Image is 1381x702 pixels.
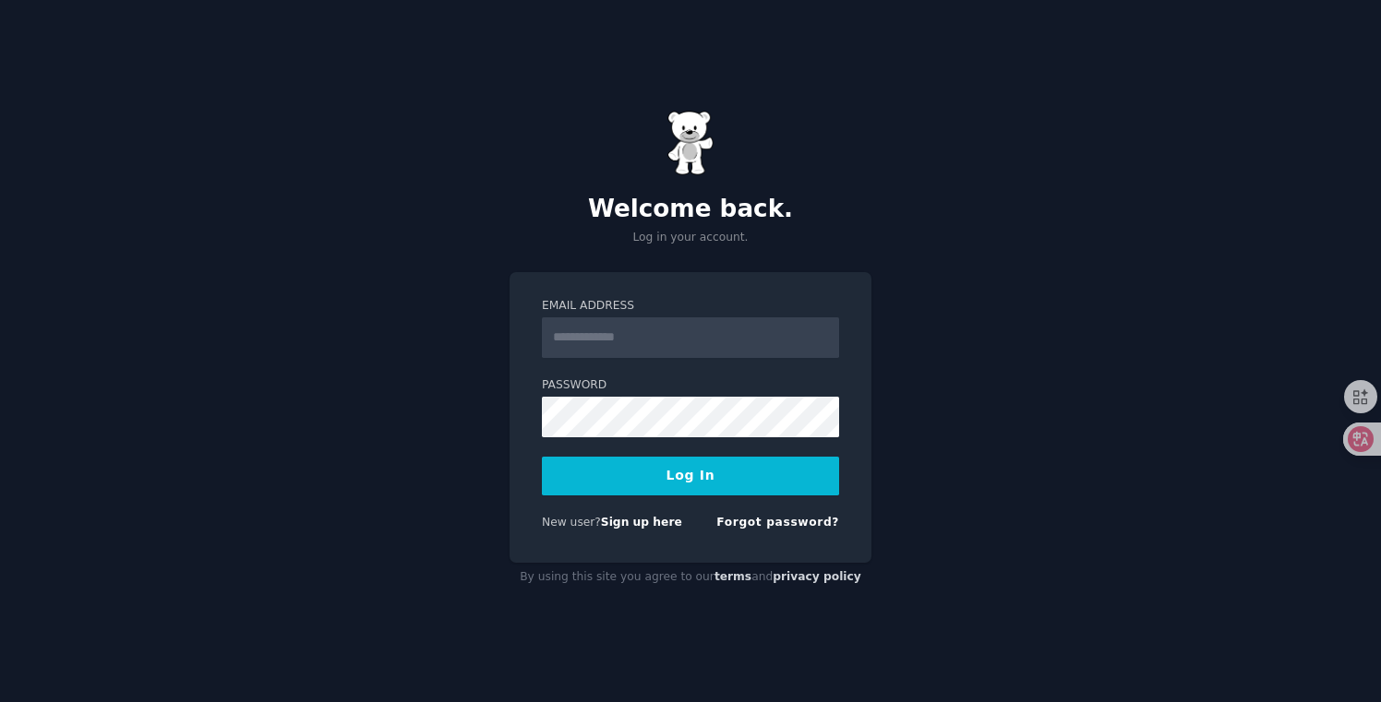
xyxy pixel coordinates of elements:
[510,195,871,224] h2: Welcome back.
[715,570,751,583] a: terms
[716,516,839,529] a: Forgot password?
[510,230,871,246] p: Log in your account.
[601,516,682,529] a: Sign up here
[667,111,714,175] img: Gummy Bear
[542,298,839,315] label: Email Address
[510,563,871,592] div: By using this site you agree to our and
[542,516,601,529] span: New user?
[542,377,839,394] label: Password
[773,570,861,583] a: privacy policy
[542,457,839,495] button: Log In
